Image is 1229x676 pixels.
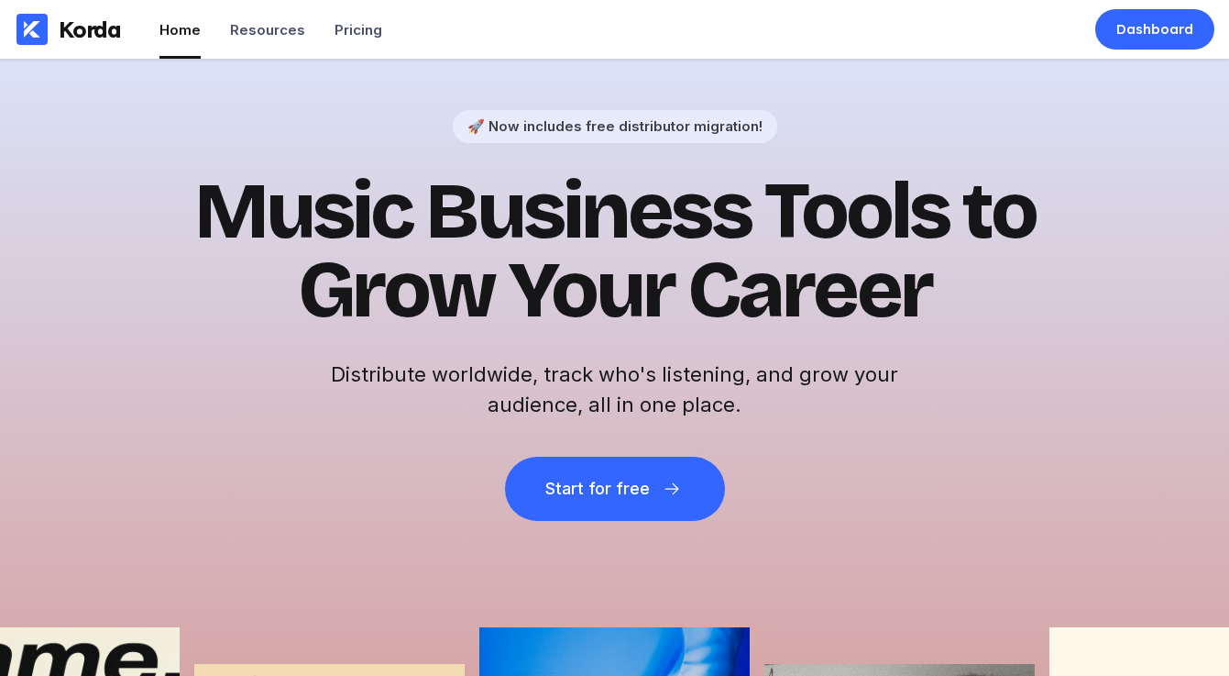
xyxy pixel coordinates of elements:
button: Start for free [505,457,725,521]
div: Dashboard [1116,20,1193,39]
a: Dashboard [1095,9,1214,50]
div: Home [159,21,201,39]
div: Korda [59,16,121,43]
div: Pricing [335,21,382,39]
div: 🚀 Now includes free distributor migration! [467,117,763,135]
div: Start for free [545,480,650,498]
h1: Music Business Tools to Grow Your Career [166,172,1064,330]
div: Resources [230,21,305,39]
h2: Distribute worldwide, track who's listening, and grow your audience, all in one place. [322,360,908,420]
